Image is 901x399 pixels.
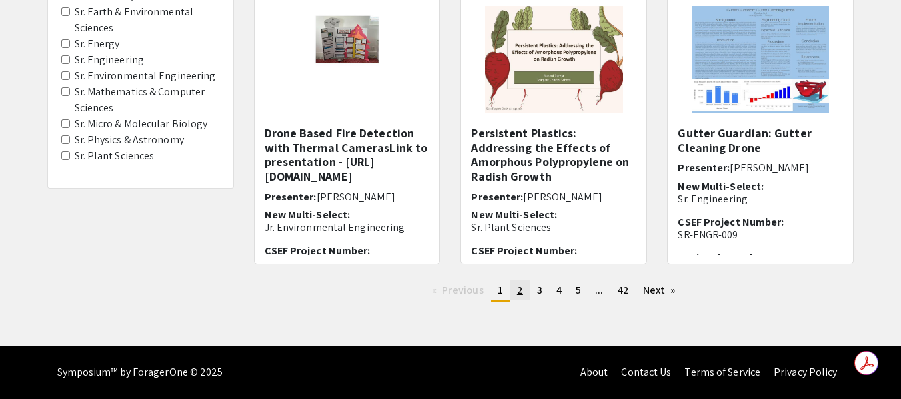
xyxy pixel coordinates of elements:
h5: Gutter Guardian: Gutter Cleaning Drone [678,126,843,155]
label: Sr. Plant Sciences [75,148,155,164]
ul: Pagination [254,280,854,302]
span: CSEF Project Number: [471,244,577,258]
span: Previous [442,283,484,297]
label: Sr. Mathematics & Computer Sciences [75,84,220,116]
a: About [580,365,608,379]
h5: Persistent Plastics: Addressing the Effects of Amorphous Polypropylene on Radish Growth [471,126,636,183]
span: 5 [576,283,581,297]
iframe: Chat [10,339,57,389]
h6: Presenter: [265,191,430,203]
span: 2 [517,283,523,297]
h6: Presenter: [471,191,636,203]
label: Sr. Earth & Environmental Sciences [75,4,220,36]
span: New Multi-Select: [678,179,764,193]
a: Privacy Policy [774,365,837,379]
div: Symposium™ by ForagerOne © 2025 [57,346,223,399]
h5: Drone Based Fire Detection with Thermal CamerasLink to presentation - [URL][DOMAIN_NAME] [265,126,430,183]
span: 42 [618,283,629,297]
label: Sr. Energy [75,36,120,52]
label: Sr. Micro & Molecular Biology [75,116,208,132]
label: Sr. Physics & Astronomy [75,132,184,148]
label: Sr. Engineering [75,52,145,68]
p: SR-ENGR-009 [678,228,843,241]
span: CSEF Project Number: [678,215,784,229]
a: Contact Us [621,365,671,379]
p: Sr. Engineering [678,193,843,205]
h6: Presenter: [678,161,843,174]
span: 1 [498,283,503,297]
span: New Multi-Select: [265,208,351,222]
p: Sr. Plant Sciences [471,221,636,234]
label: Sr. Environmental Engineering [75,68,216,84]
a: Next page [636,280,682,300]
span: 3 [537,283,542,297]
span: Optional: Supplementary Materials: [678,251,800,278]
span: ... [595,283,603,297]
p: Jr. Environmental Engineering [265,221,430,234]
span: New Multi-Select: [471,208,557,222]
span: [PERSON_NAME] [317,190,395,204]
span: [PERSON_NAME] [730,161,808,175]
span: 4 [556,283,562,297]
span: [PERSON_NAME] [523,190,602,204]
a: Terms of Service [684,365,760,379]
span: CSEF Project Number: [265,244,371,258]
